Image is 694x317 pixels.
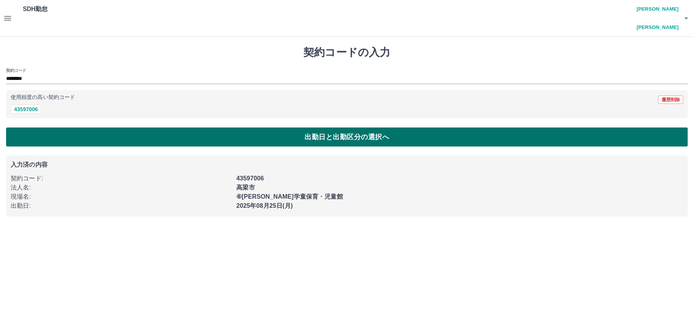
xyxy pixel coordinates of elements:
p: 法人名 : [11,183,232,192]
b: 2025年08月25日(月) [236,202,293,209]
b: ⑥[PERSON_NAME]学童保育・児童館 [236,193,343,200]
b: 43597006 [236,175,264,182]
p: 使用頻度の高い契約コード [11,95,75,100]
h1: 契約コードの入力 [6,46,688,59]
b: 高梁市 [236,184,255,191]
button: 出勤日と出勤区分の選択へ [6,127,688,147]
p: 出勤日 : [11,201,232,210]
button: 履歴削除 [658,96,683,104]
p: 契約コード : [11,174,232,183]
p: 現場名 : [11,192,232,201]
p: 入力済の内容 [11,162,683,168]
button: 43597006 [11,105,41,114]
h2: 契約コード [6,67,26,73]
